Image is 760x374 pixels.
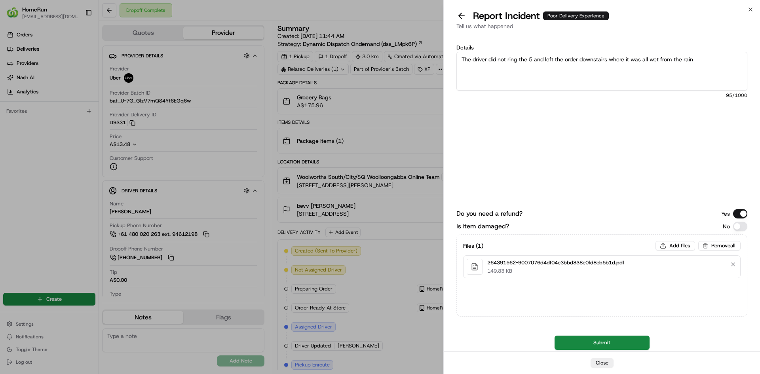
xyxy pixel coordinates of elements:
[723,222,730,230] p: No
[473,9,609,22] p: Report Incident
[655,241,695,251] button: Add files
[456,45,747,50] label: Details
[456,92,747,99] span: 95 /1000
[555,336,650,350] button: Submit
[456,209,522,218] label: Do you need a refund?
[456,222,509,231] label: Is item damaged?
[487,259,624,267] p: 264391562-9007076d4df04e3bbd838e0fd8eb5b1d.pdf
[698,241,741,251] button: Removeall
[456,22,747,35] div: Tell us what happened
[456,52,747,91] textarea: The driver did not ring the 5 and left the order downstairs where it was all wet from the rain
[543,11,609,20] div: Poor Delivery Experience
[487,268,624,275] p: 149.83 KB
[463,242,483,250] h3: Files ( 1 )
[721,210,730,218] p: Yes
[591,358,614,368] button: Close
[728,259,739,270] button: Remove file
